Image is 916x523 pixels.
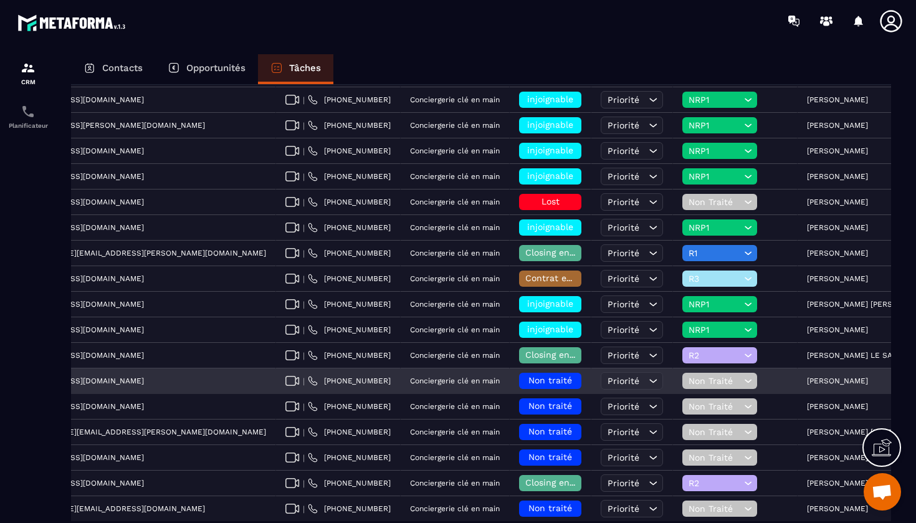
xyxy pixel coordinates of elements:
span: R2 [689,478,741,488]
a: [PHONE_NUMBER] [308,350,391,360]
span: Priorité [608,504,639,514]
a: [PHONE_NUMBER] [308,197,391,207]
a: [PHONE_NUMBER] [308,248,391,258]
p: Conciergerie clé en main [410,300,500,309]
p: Conciergerie clé en main [410,453,500,462]
span: R1 [689,248,741,258]
p: Conciergerie clé en main [410,249,500,257]
span: Priorité [608,453,639,463]
span: Closing en cours [525,247,596,257]
span: NRP1 [689,171,741,181]
p: [PERSON_NAME] [807,402,868,411]
span: Priorité [608,376,639,386]
a: [PHONE_NUMBER] [308,453,391,463]
a: [PHONE_NUMBER] [308,478,391,488]
span: | [303,198,305,207]
p: CRM [3,79,53,85]
span: Non Traité [689,453,741,463]
span: | [303,453,305,463]
a: [PHONE_NUMBER] [308,223,391,233]
span: injoignable [527,120,573,130]
a: [PHONE_NUMBER] [308,376,391,386]
p: [PERSON_NAME] [807,453,868,462]
span: Priorité [608,197,639,207]
a: [PHONE_NUMBER] [308,504,391,514]
span: | [303,172,305,181]
p: [PERSON_NAME] [807,223,868,232]
p: Conciergerie clé en main [410,351,500,360]
p: Conciergerie clé en main [410,274,500,283]
span: | [303,402,305,411]
span: Priorité [608,223,639,233]
a: Opportunités [155,54,258,84]
a: schedulerschedulerPlanificateur [3,95,53,138]
span: NRP1 [689,146,741,156]
span: NRP1 [689,120,741,130]
span: Non traité [528,401,572,411]
span: Non Traité [689,401,741,411]
p: [PERSON_NAME] [807,146,868,155]
p: Conciergerie clé en main [410,198,500,206]
p: [PERSON_NAME] [807,249,868,257]
span: injoignable [527,324,573,334]
p: Conciergerie clé en main [410,172,500,181]
span: | [303,325,305,335]
span: | [303,95,305,105]
img: scheduler [21,104,36,119]
span: Non Traité [689,504,741,514]
span: Closing en cours [525,477,596,487]
a: [PHONE_NUMBER] [308,325,391,335]
p: [PERSON_NAME] [807,274,868,283]
span: Non traité [528,503,572,513]
p: Conciergerie clé en main [410,223,500,232]
span: | [303,274,305,284]
span: NRP1 [689,299,741,309]
span: R2 [689,350,741,360]
p: Conciergerie clé en main [410,479,500,487]
span: NRP1 [689,223,741,233]
span: | [303,146,305,156]
span: Priorité [608,146,639,156]
a: [PHONE_NUMBER] [308,274,391,284]
span: Priorité [608,401,639,411]
p: [PERSON_NAME] [807,121,868,130]
span: Non Traité [689,427,741,437]
a: [PHONE_NUMBER] [308,146,391,156]
span: | [303,504,305,514]
a: [PHONE_NUMBER] [308,401,391,411]
p: Contacts [102,62,143,74]
span: | [303,428,305,437]
a: Tâches [258,54,333,84]
a: [PHONE_NUMBER] [308,299,391,309]
span: Non Traité [689,197,741,207]
span: | [303,377,305,386]
span: Priorité [608,248,639,258]
span: Non traité [528,375,572,385]
p: [PERSON_NAME] [807,95,868,104]
span: injoignable [527,145,573,155]
p: Conciergerie clé en main [410,146,500,155]
span: Priorité [608,274,639,284]
p: Opportunités [186,62,246,74]
img: formation [21,60,36,75]
span: | [303,351,305,360]
div: Ouvrir le chat [864,473,901,511]
span: | [303,121,305,130]
span: injoignable [527,222,573,232]
span: Priorité [608,299,639,309]
p: [PERSON_NAME] [807,504,868,513]
p: [PERSON_NAME] [807,325,868,334]
span: Priorité [608,95,639,105]
span: Non traité [528,452,572,462]
a: [PHONE_NUMBER] [308,427,391,437]
span: Priorité [608,171,639,181]
a: [PHONE_NUMBER] [308,120,391,130]
span: Contrat envoyé [525,273,591,283]
p: Conciergerie clé en main [410,402,500,411]
span: injoignable [527,171,573,181]
span: | [303,223,305,233]
p: [PERSON_NAME] [807,198,868,206]
span: Priorité [608,325,639,335]
span: Priorité [608,427,639,437]
p: Conciergerie clé en main [410,428,500,436]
